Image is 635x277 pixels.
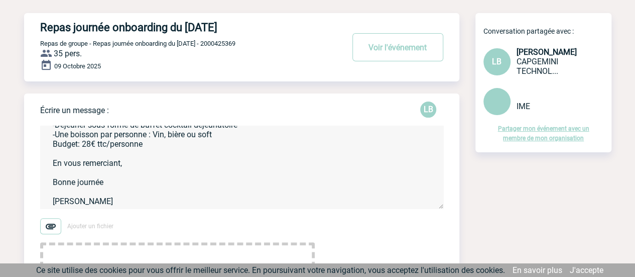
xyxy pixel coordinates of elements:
span: [PERSON_NAME] [517,47,577,57]
span: Ce site utilise des cookies pour vous offrir le meilleur service. En poursuivant votre navigation... [36,265,505,275]
p: Conversation partagée avec : [483,27,611,35]
a: En savoir plus [513,265,562,275]
span: IME [517,102,530,111]
div: Laura BARTIER [420,102,436,118]
button: Voir l'événement [352,33,443,61]
span: LB [492,57,501,66]
span: Repas de groupe - Repas journée onboarding du [DATE] - 2000425369 [40,40,235,47]
span: 09 Octobre 2025 [54,62,101,70]
p: Écrire un message : [40,106,109,115]
span: CAPGEMINI TECHNOLOGY SERVICES [517,57,558,76]
span: 35 pers. [54,49,82,58]
a: Partager mon événement avec un membre de mon organisation [498,125,589,142]
span: Ajouter un fichier [67,223,113,230]
p: LB [420,102,436,118]
a: J'accepte [570,265,603,275]
h4: Repas journée onboarding du [DATE] [40,21,314,34]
